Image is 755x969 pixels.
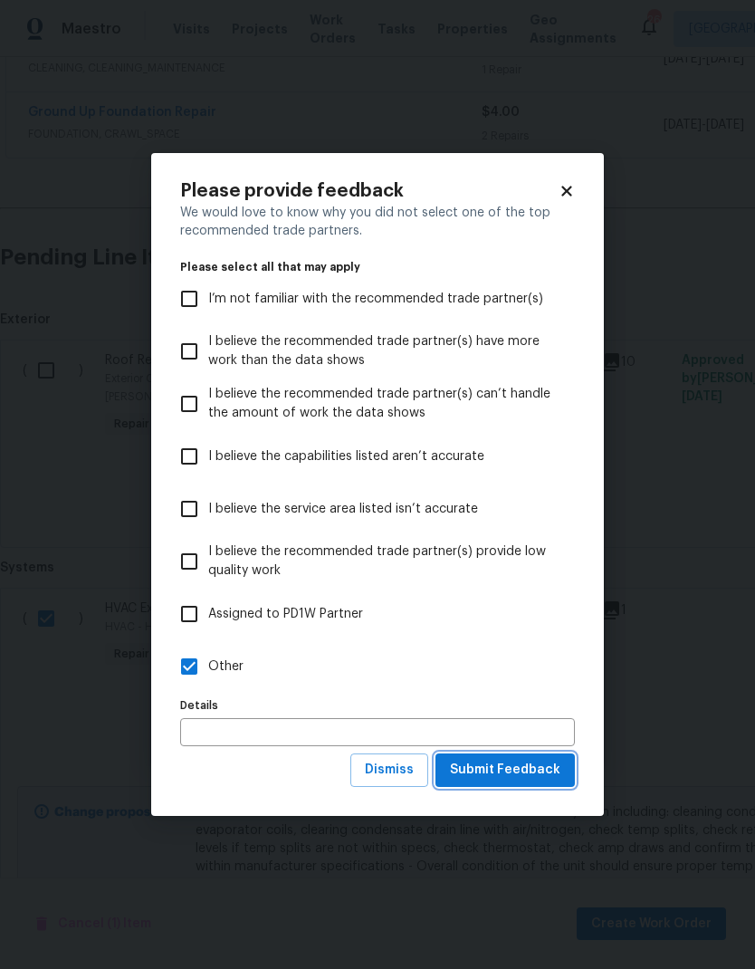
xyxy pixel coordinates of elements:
span: I’m not familiar with the recommended trade partner(s) [208,290,543,309]
button: Dismiss [350,753,428,787]
span: I believe the recommended trade partner(s) provide low quality work [208,542,560,580]
span: I believe the recommended trade partner(s) have more work than the data shows [208,332,560,370]
div: We would love to know why you did not select one of the top recommended trade partners. [180,204,575,240]
span: Assigned to PD1W Partner [208,605,363,624]
button: Submit Feedback [435,753,575,787]
span: I believe the capabilities listed aren’t accurate [208,447,484,466]
span: Submit Feedback [450,759,560,782]
h2: Please provide feedback [180,182,559,200]
span: Other [208,657,244,676]
span: I believe the recommended trade partner(s) can’t handle the amount of work the data shows [208,385,560,423]
span: Dismiss [365,759,414,782]
span: I believe the service area listed isn’t accurate [208,500,478,519]
label: Details [180,700,575,711]
legend: Please select all that may apply [180,262,575,273]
